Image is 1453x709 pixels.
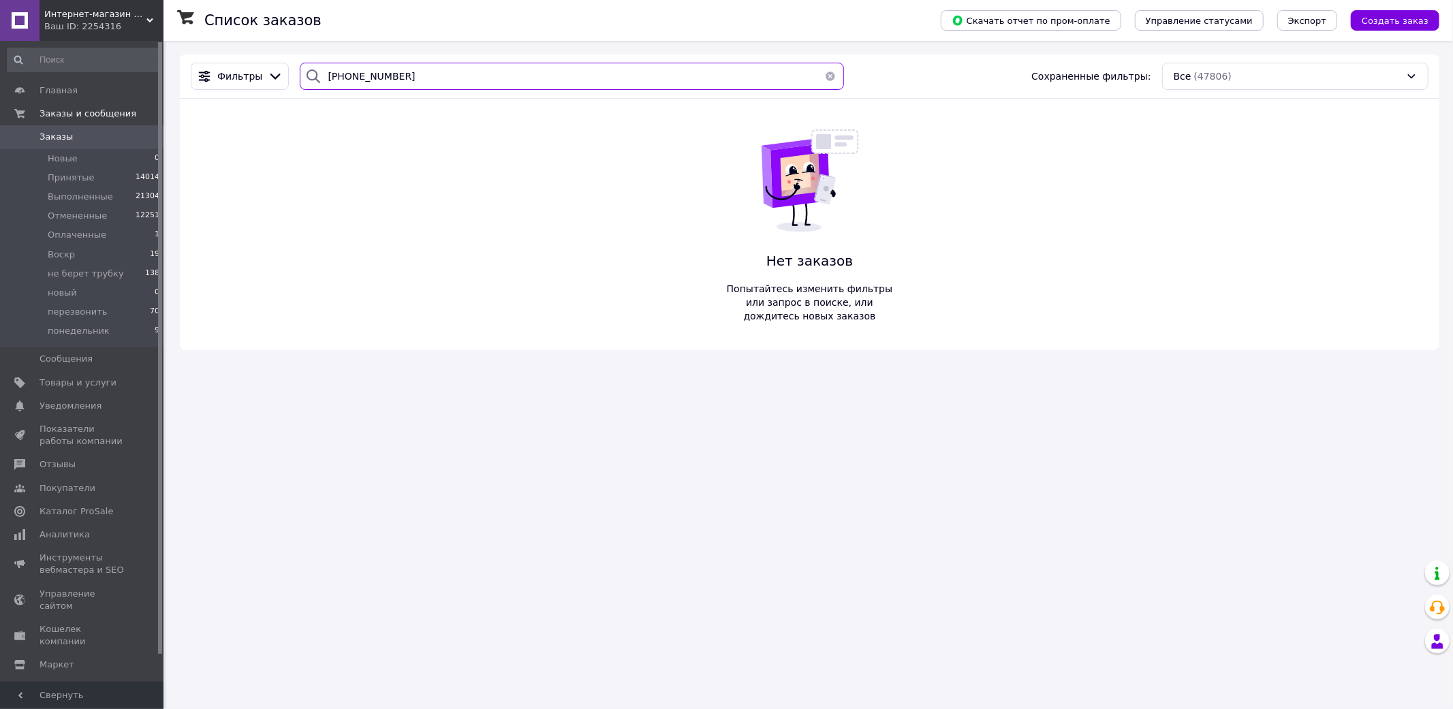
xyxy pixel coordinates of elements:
span: Кошелек компании [40,623,126,648]
span: Принятые [48,172,95,184]
span: (47806) [1194,71,1232,82]
span: Выполненные [48,191,113,203]
button: Создать заказ [1351,10,1439,31]
a: Создать заказ [1337,14,1439,25]
span: 0 [155,153,159,165]
span: 0 [155,287,159,299]
span: Каталог ProSale [40,505,113,518]
span: Товары и услуги [40,377,116,389]
span: перезвонить [48,306,107,318]
span: понедельник [48,325,110,337]
span: Отмененные [48,210,107,222]
span: Отзывы [40,458,76,471]
span: Интернет-магазин "UkrLine" [44,8,146,20]
button: Экспорт [1277,10,1337,31]
div: Ваш ID: 2254316 [44,20,163,33]
span: Фильтры [217,69,262,83]
input: Поиск [7,48,161,72]
span: 9 [155,325,159,337]
span: Экспорт [1288,16,1326,26]
button: Скачать отчет по пром-оплате [941,10,1121,31]
span: Управление статусами [1146,16,1253,26]
span: 19 [150,249,159,261]
span: Заказы [40,131,73,143]
span: Уведомления [40,400,101,412]
span: 12251 [136,210,159,222]
span: Все [1174,69,1191,83]
span: 1 [155,229,159,241]
span: Воскр [48,249,75,261]
span: Управление сайтом [40,588,126,612]
span: Маркет [40,659,74,671]
span: 138 [145,268,159,280]
span: Создать заказ [1362,16,1428,26]
span: новый [48,287,77,299]
button: Очистить [817,63,844,90]
input: Поиск по номеру заказа, ФИО покупателя, номеру телефона, Email, номеру накладной [300,63,844,90]
span: 21304 [136,191,159,203]
span: Сохраненные фильтры: [1031,69,1151,83]
span: Оплаченные [48,229,106,241]
span: Покупатели [40,482,95,494]
span: Новые [48,153,78,165]
button: Управление статусами [1135,10,1264,31]
span: Инструменты вебмастера и SEO [40,552,126,576]
span: Аналитика [40,529,90,541]
h1: Список заказов [204,12,322,29]
span: Попытайтесь изменить фильтры или запрос в поиске, или дождитесь новых заказов [720,282,900,323]
span: Главная [40,84,78,97]
span: Заказы и сообщения [40,108,136,120]
span: Показатели работы компании [40,423,126,447]
span: 70 [150,306,159,318]
span: Скачать отчет по пром-оплате [952,14,1110,27]
span: 14014 [136,172,159,184]
span: не берет трубку [48,268,124,280]
span: Сообщения [40,353,93,365]
span: Нет заказов [720,251,900,271]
